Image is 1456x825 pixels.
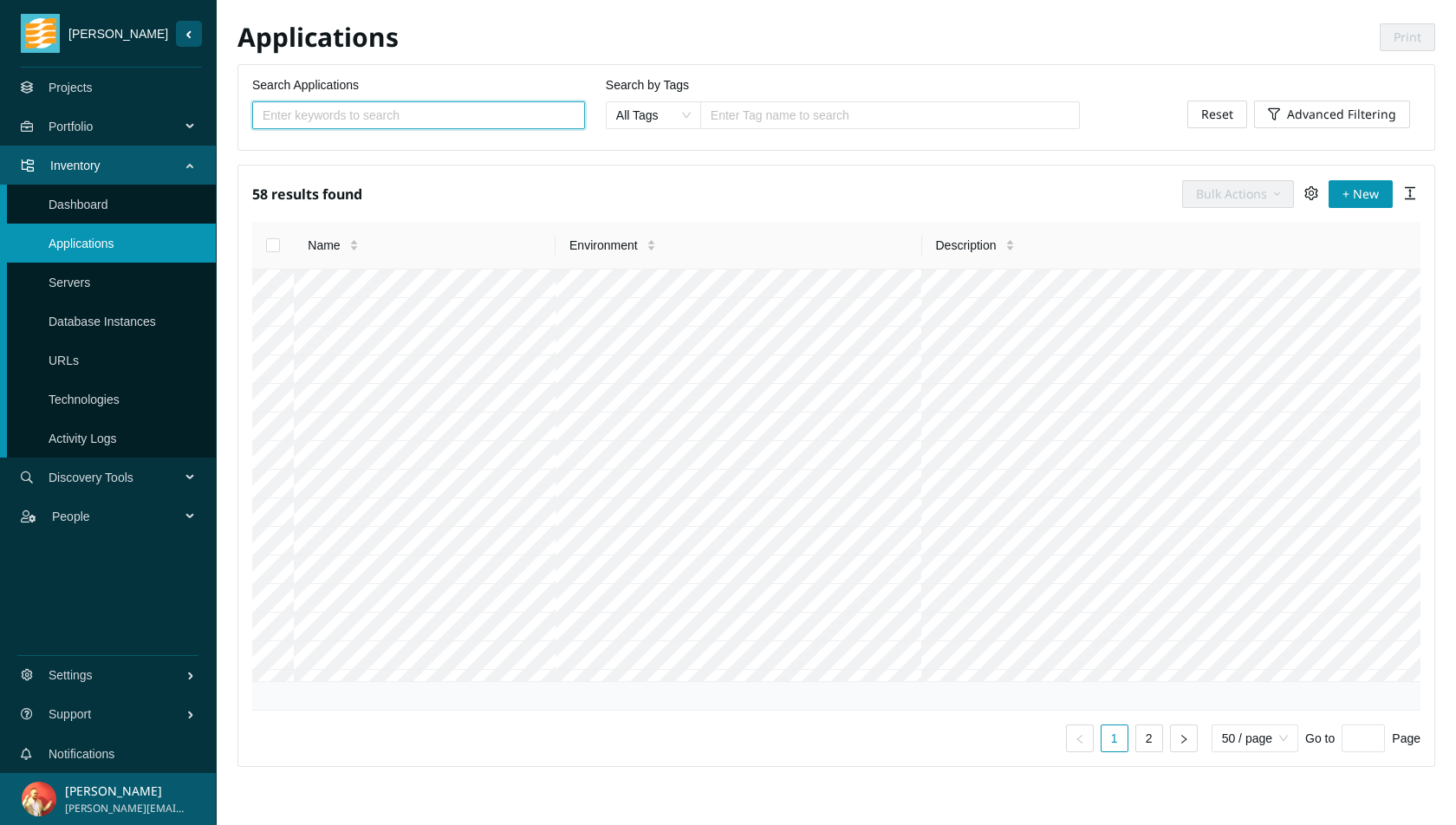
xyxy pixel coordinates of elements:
[22,782,56,816] img: a6b5a314a0dd5097ef3448b4b2654462
[263,106,561,125] input: Search Applications
[25,14,56,53] img: tidal_logo.png
[49,81,93,94] a: Projects
[308,236,340,255] span: Name
[1304,186,1318,200] span: setting
[1170,724,1198,752] button: right
[237,20,836,55] h2: Applications
[556,222,921,270] th: Environment
[252,179,362,208] h5: 58 results found
[1101,724,1128,752] li: 1
[1287,105,1396,124] span: Advanced Filtering
[49,315,156,328] a: Database Instances
[1179,734,1189,744] span: right
[569,236,638,255] span: Environment
[1102,725,1128,751] a: 1
[1212,724,1298,752] div: Page Size
[1066,724,1094,752] li: Previous Page
[65,801,185,817] span: [PERSON_NAME][EMAIL_ADDRESS][DOMAIN_NAME]
[252,75,359,94] label: Search Applications
[49,688,186,740] span: Support
[1329,180,1393,208] button: + New
[49,101,187,153] span: Portfolio
[1182,180,1294,208] button: Bulk Actions
[49,432,117,445] a: Activity Logs
[1222,725,1288,751] span: 50 / page
[65,782,185,801] p: [PERSON_NAME]
[60,24,176,43] span: [PERSON_NAME]
[616,102,691,128] span: All Tags
[1254,101,1410,128] button: Advanced Filtering
[49,354,79,367] a: URLs
[1342,724,1385,752] input: Page
[936,236,997,255] span: Description
[49,276,90,289] a: Servers
[922,222,1421,270] th: Description
[1187,101,1247,128] button: Reset
[49,198,108,211] a: Dashboard
[1305,724,1420,752] div: Go to Page
[1075,734,1085,744] span: left
[49,451,187,503] span: Discovery Tools
[49,393,120,406] a: Technologies
[49,237,114,250] a: Applications
[52,490,187,542] span: People
[49,649,186,701] span: Settings
[1342,185,1379,204] span: + New
[294,222,556,270] th: Name
[1170,724,1198,752] li: Next Page
[1380,23,1435,51] button: Print
[1201,105,1233,124] span: Reset
[50,140,187,192] span: Inventory
[1135,724,1163,752] li: 2
[49,747,114,761] a: Notifications
[1403,186,1417,200] span: column-height
[1066,724,1094,752] button: left
[1136,725,1162,751] a: 2
[606,75,689,94] label: Search by Tags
